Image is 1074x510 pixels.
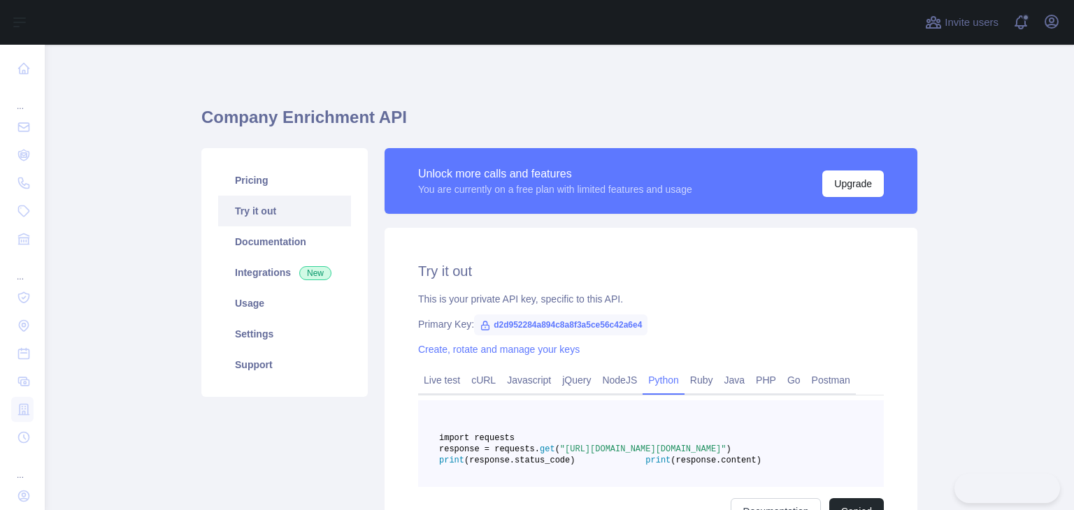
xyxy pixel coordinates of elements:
a: Javascript [501,369,557,391]
a: Python [643,369,685,391]
a: Java [719,369,751,391]
a: Support [218,349,351,380]
span: "[URL][DOMAIN_NAME][DOMAIN_NAME]" [560,444,726,454]
a: Create, rotate and manage your keys [418,344,580,355]
span: (response.status_code) [464,456,575,465]
iframe: Toggle Customer Support [954,474,1060,503]
a: Usage [218,288,351,319]
span: ( [555,444,560,454]
span: ) [726,444,731,454]
button: Upgrade [822,170,884,197]
a: NodeJS [596,369,643,391]
div: You are currently on a free plan with limited features and usage [418,182,692,196]
a: Pricing [218,165,351,196]
a: Postman [806,369,856,391]
span: response = requests. [439,444,540,454]
h2: Try it out [418,261,884,281]
div: Primary Key: [418,317,884,331]
a: Integrations New [218,257,351,288]
span: print [439,456,464,465]
div: This is your private API key, specific to this API. [418,292,884,306]
a: PHP [750,369,782,391]
div: Unlock more calls and features [418,166,692,182]
div: ... [11,84,34,112]
div: ... [11,453,34,481]
span: print [645,456,671,465]
div: ... [11,254,34,282]
span: import requests [439,433,515,443]
span: d2d952284a894c8a8f3a5ce56c42a6e4 [474,314,647,335]
span: Invite users [945,15,998,31]
a: Live test [418,369,466,391]
a: Ruby [685,369,719,391]
a: cURL [466,369,501,391]
span: get [540,444,555,454]
span: New [299,266,331,280]
button: Invite users [922,11,1001,34]
a: Try it out [218,196,351,226]
a: Settings [218,319,351,349]
span: (response.content) [671,456,761,465]
h1: Company Enrichment API [201,106,917,140]
a: jQuery [557,369,596,391]
a: Go [782,369,806,391]
a: Documentation [218,226,351,257]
